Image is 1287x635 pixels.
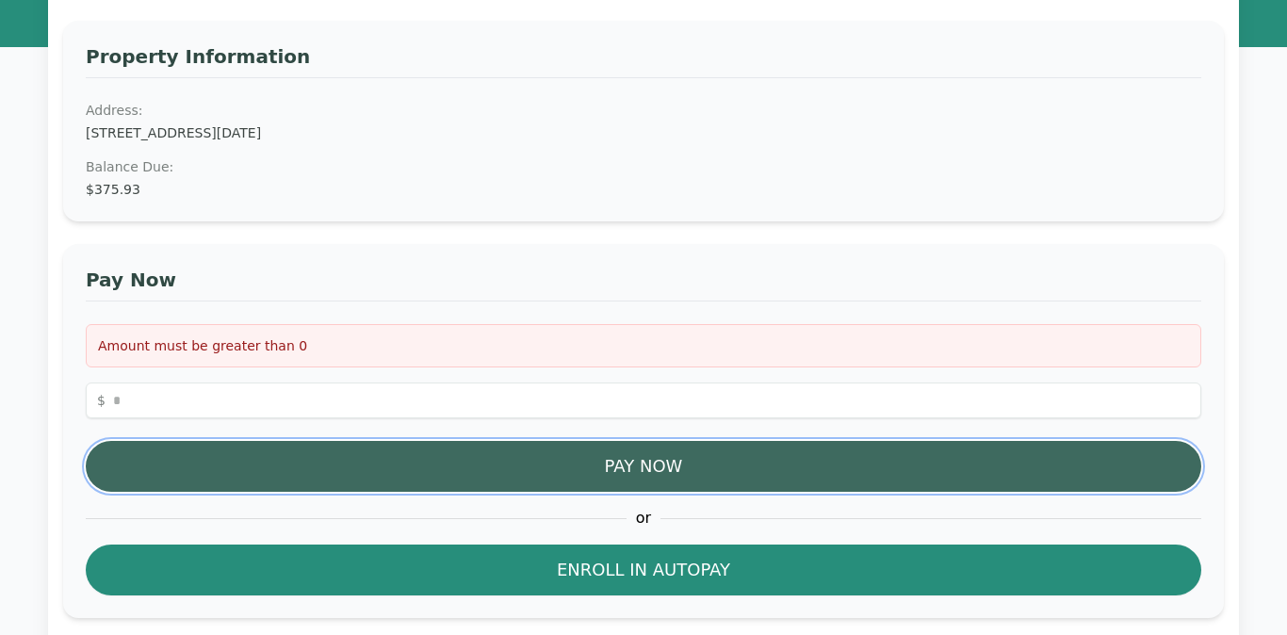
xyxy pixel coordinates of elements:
button: Enroll in Autopay [86,545,1201,595]
h3: Pay Now [86,267,1201,301]
button: Pay Now [86,441,1201,492]
dt: Address: [86,101,1201,120]
h3: Property Information [86,43,1201,78]
span: or [627,507,660,529]
dd: $375.93 [86,180,1201,199]
p: Amount must be greater than 0 [98,336,1189,355]
dt: Balance Due : [86,157,1201,176]
dd: [STREET_ADDRESS][DATE] [86,123,1201,142]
